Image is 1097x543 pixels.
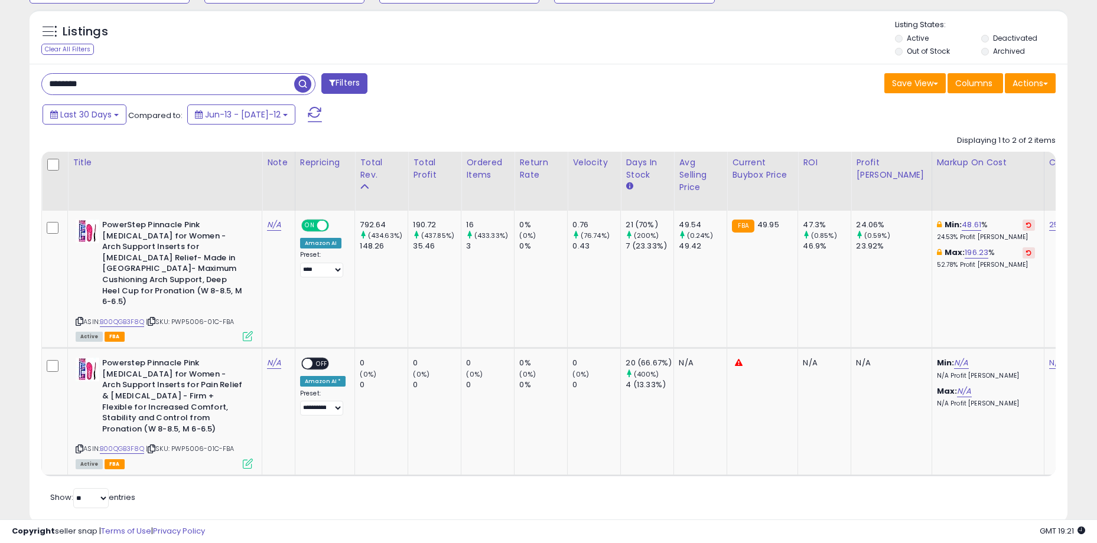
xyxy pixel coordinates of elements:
h5: Listings [63,24,108,40]
small: (437.85%) [421,231,454,240]
div: 148.26 [360,241,408,251]
a: B00QGB3F8Q [100,444,144,454]
div: 0 [413,380,461,390]
div: seller snap | | [12,526,205,537]
div: 47.3% [803,220,851,230]
div: 0 [413,358,461,368]
small: (0%) [360,369,376,379]
small: (0.85%) [811,231,837,240]
span: | SKU: PWP5006-01C-FBA [146,444,235,453]
p: N/A Profit [PERSON_NAME] [937,372,1035,380]
button: Last 30 Days [43,104,126,125]
div: 49.54 [679,220,727,230]
small: (0%) [519,369,536,379]
a: B00QGB3F8Q [100,317,144,327]
div: Return Rate [519,156,562,181]
div: ROI [803,156,846,169]
small: (0%) [413,369,429,379]
small: (0.24%) [687,231,713,240]
div: 24.06% [856,220,931,230]
div: Current Buybox Price [732,156,793,181]
a: N/A [954,357,968,369]
b: Min: [937,357,955,368]
a: N/A [267,219,281,231]
div: 23.92% [856,241,931,251]
span: OFF [327,221,346,231]
small: (0%) [572,369,589,379]
div: Clear All Filters [41,44,94,55]
div: Title [73,156,257,169]
a: 48.61 [962,219,981,231]
div: 0% [519,380,567,390]
span: All listings currently available for purchase on Amazon [76,459,103,469]
button: Columns [948,73,1003,93]
a: N/A [957,385,971,397]
b: Min: [945,219,962,230]
div: Profit [PERSON_NAME] [856,156,926,181]
div: Markup on Cost [937,156,1039,169]
div: 0% [519,358,567,368]
div: 0 [466,358,514,368]
small: (0%) [519,231,536,240]
b: Max: [945,247,965,258]
div: 0 [466,380,514,390]
span: OFF [313,359,331,369]
div: % [937,220,1035,241]
div: Preset: [300,390,346,416]
div: Avg Selling Price [679,156,722,194]
div: Velocity [572,156,616,169]
a: 196.23 [965,247,988,259]
span: Compared to: [128,110,183,121]
span: FBA [105,459,125,469]
span: 49.95 [757,219,779,230]
div: 21 (70%) [626,220,673,230]
p: N/A Profit [PERSON_NAME] [937,400,1035,408]
small: Days In Stock. [626,181,633,192]
div: ASIN: [76,220,253,340]
span: | SKU: PWP5006-01C-FBA [146,317,235,326]
small: (434.63%) [368,231,402,240]
div: 4 (13.33%) [626,380,673,390]
b: Powerstep Pinnacle Pink [MEDICAL_DATA] for Women - Arch Support Inserts for Pain Relief & [MEDICA... [102,358,246,437]
div: ASIN: [76,358,253,467]
button: Filters [321,73,367,94]
div: Displaying 1 to 2 of 2 items [957,135,1056,146]
div: 190.72 [413,220,461,230]
div: Total Rev. [360,156,403,181]
div: 0 [572,358,620,368]
span: Jun-13 - [DATE]-12 [205,109,281,120]
small: FBA [732,220,754,233]
div: 0.43 [572,241,620,251]
small: (0.59%) [864,231,890,240]
div: Repricing [300,156,350,169]
span: All listings currently available for purchase on Amazon [76,332,103,342]
button: Save View [884,73,946,93]
small: (200%) [634,231,659,240]
b: Max: [937,385,958,397]
img: 516MBAnWfqL._SL40_.jpg [76,220,99,243]
label: Archived [993,46,1025,56]
a: N/A [1049,357,1063,369]
div: 0 [572,380,620,390]
p: 52.78% Profit [PERSON_NAME] [937,261,1035,269]
p: 24.53% Profit [PERSON_NAME] [937,233,1035,241]
div: 0 [360,380,408,390]
div: N/A [803,358,842,368]
div: Note [267,156,290,169]
small: (76.74%) [581,231,610,240]
div: 35.46 [413,241,461,251]
a: Terms of Use [101,525,151,537]
div: 46.9% [803,241,851,251]
div: Cost [1049,156,1075,169]
span: 2025-08-12 19:21 GMT [1040,525,1085,537]
small: (433.33%) [474,231,508,240]
div: 0.76 [572,220,620,230]
b: PowerStep Pinnacle Pink [MEDICAL_DATA] for Women - Arch Support Inserts for [MEDICAL_DATA] Relief... [102,220,246,310]
span: Show: entries [50,492,135,503]
div: Amazon AI [300,238,341,248]
a: Privacy Policy [153,525,205,537]
div: 49.42 [679,241,727,251]
div: Ordered Items [466,156,509,181]
div: 20 (66.67%) [626,358,673,368]
button: Jun-13 - [DATE]-12 [187,104,295,125]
